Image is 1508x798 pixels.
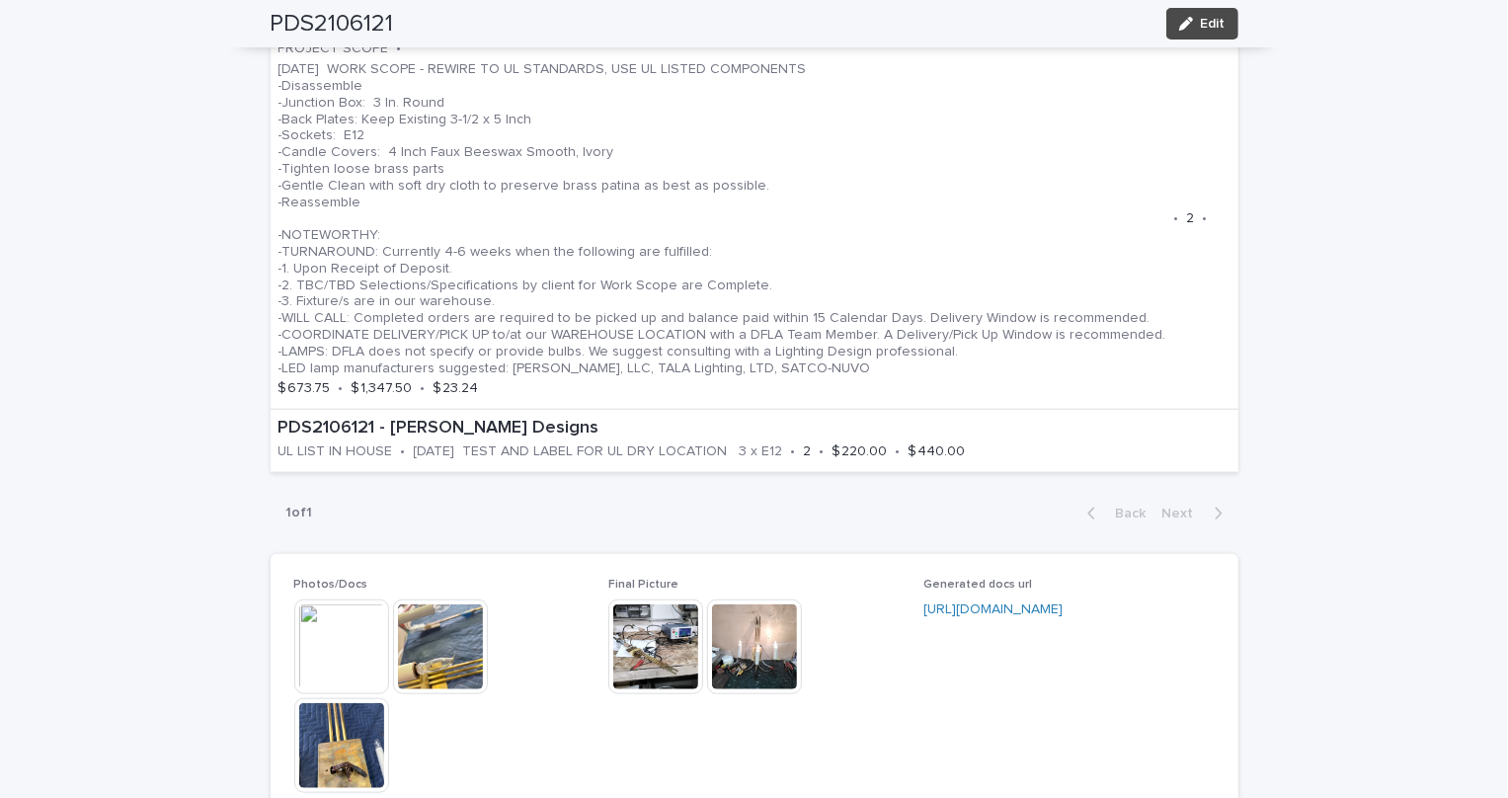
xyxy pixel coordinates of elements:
[339,380,344,397] p: •
[271,489,329,537] p: 1 of 1
[414,443,783,460] p: [DATE] TEST AND LABEL FOR UL DRY LOCATION 3 x E12
[278,443,393,460] p: UL LIST IN HOUSE
[421,380,426,397] p: •
[1201,17,1226,31] span: Edit
[1104,507,1147,520] span: Back
[271,410,1238,472] a: PDS2106121 - [PERSON_NAME] DesignsUL LIST IN HOUSE•[DATE] TEST AND LABEL FOR UL DRY LOCATION 3 x ...
[1154,505,1238,522] button: Next
[791,443,796,460] p: •
[271,10,394,39] h2: PDS2106121
[1174,210,1179,227] p: •
[1162,507,1206,520] span: Next
[1187,210,1195,227] p: 2
[820,443,825,460] p: •
[896,443,901,460] p: •
[833,443,888,460] p: $ 220.00
[294,579,368,591] span: Photos/Docs
[1203,210,1208,227] p: •
[804,443,812,460] p: 2
[401,443,406,460] p: •
[909,443,966,460] p: $ 440.00
[278,40,389,57] p: PROJECT SCOPE
[397,40,402,57] p: •
[278,380,331,397] p: $ 673.75
[923,602,1063,616] a: [URL][DOMAIN_NAME]
[923,579,1032,591] span: Generated docs url
[608,579,678,591] span: Final Picture
[278,418,1230,439] p: PDS2106121 - [PERSON_NAME] Designs
[352,380,413,397] p: $ 1,347.50
[434,380,479,397] p: $ 23.24
[278,61,1166,376] p: [DATE] WORK SCOPE - REWIRE TO UL STANDARDS, USE UL LISTED COMPONENTS -Disassemble -Junction Box: ...
[271,8,1238,410] a: PDS2106121 - [PERSON_NAME] DesignsPROJECT SCOPE•[DATE] WORK SCOPE - REWIRE TO UL STANDARDS, USE U...
[1166,8,1238,40] button: Edit
[1071,505,1154,522] button: Back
